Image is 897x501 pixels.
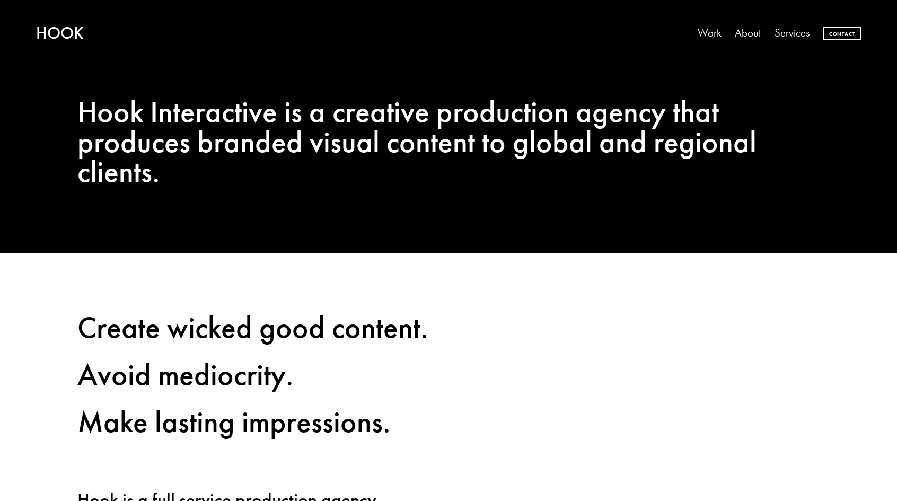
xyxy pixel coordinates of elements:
[77,360,820,390] h2: Avoid mediocrity.
[77,313,820,343] h2: Create wicked good content.
[36,23,84,43] a: HOOK
[775,22,810,45] a: Services
[77,97,820,187] h2: Hook Interactive is a creative production agency that produces branded visual content to global a...
[823,27,861,41] a: Contact
[77,407,820,437] h2: Make lasting impressions.
[735,22,761,45] a: About
[698,22,722,45] a: Work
